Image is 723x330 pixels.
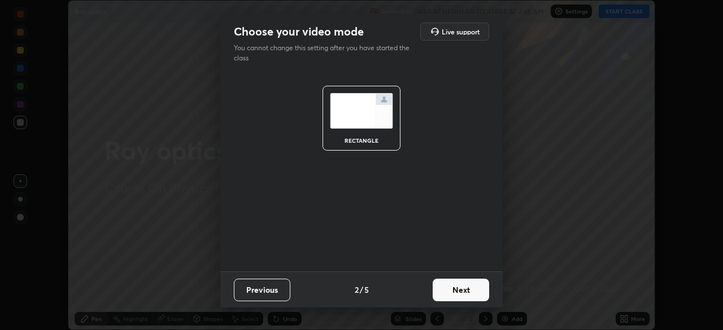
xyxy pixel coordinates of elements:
[234,43,417,63] p: You cannot change this setting after you have started the class
[234,279,290,301] button: Previous
[360,284,363,296] h4: /
[355,284,359,296] h4: 2
[442,28,480,35] h5: Live support
[433,279,489,301] button: Next
[364,284,369,296] h4: 5
[330,93,393,129] img: normalScreenIcon.ae25ed63.svg
[339,138,384,143] div: rectangle
[234,24,364,39] h2: Choose your video mode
